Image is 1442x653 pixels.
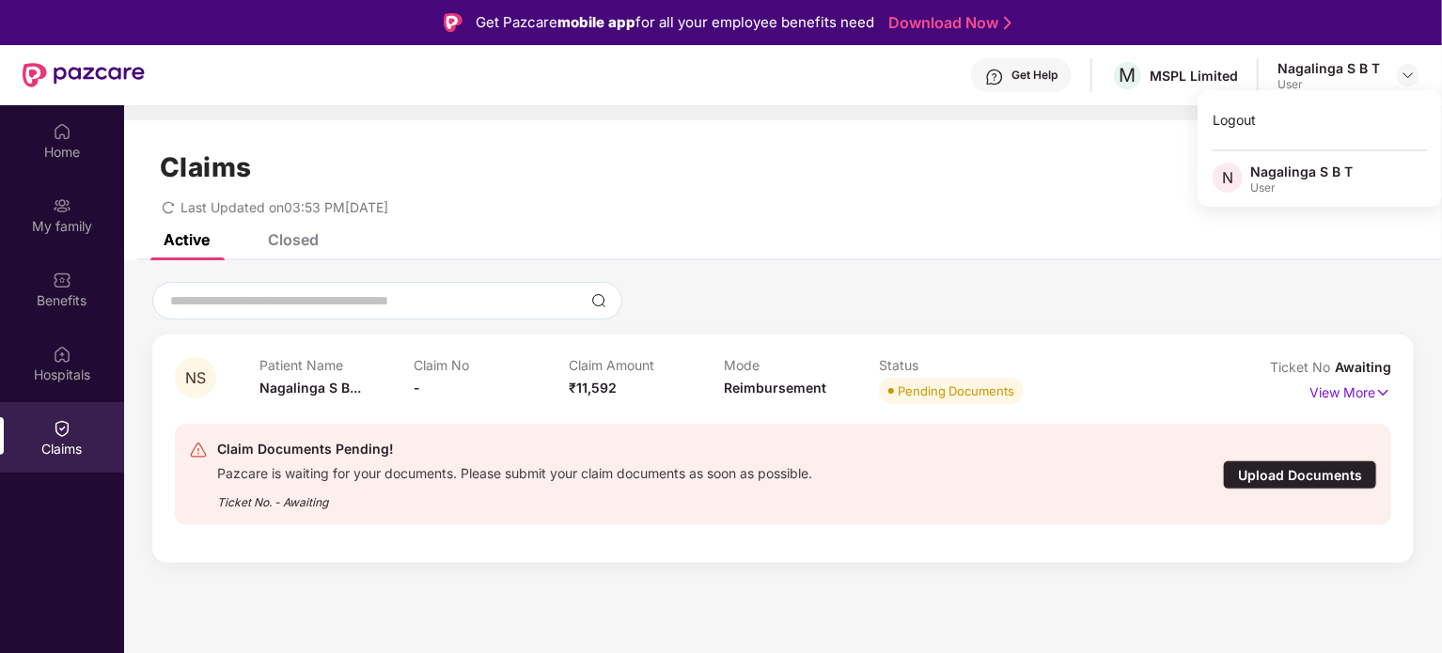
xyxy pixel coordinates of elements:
span: NS [185,370,206,386]
p: Status [879,357,1034,373]
div: Nagalinga S B T [1250,163,1353,180]
img: Stroke [1004,13,1011,33]
div: Get Pazcare for all your employee benefits need [476,11,874,34]
img: svg+xml;base64,PHN2ZyBpZD0iQ2xhaW0iIHhtbG5zPSJodHRwOi8vd3d3LnczLm9yZy8yMDAwL3N2ZyIgd2lkdGg9IjIwIi... [53,419,71,438]
img: svg+xml;base64,PHN2ZyBpZD0iRHJvcGRvd24tMzJ4MzIiIHhtbG5zPSJodHRwOi8vd3d3LnczLm9yZy8yMDAwL3N2ZyIgd2... [1401,68,1416,83]
img: svg+xml;base64,PHN2ZyB4bWxucz0iaHR0cDovL3d3dy53My5vcmcvMjAwMC9zdmciIHdpZHRoPSIyNCIgaGVpZ2h0PSIyNC... [189,441,208,459]
strong: mobile app [557,13,635,31]
span: Last Updated on 03:53 PM[DATE] [180,199,388,215]
span: M [1120,64,1136,86]
img: svg+xml;base64,PHN2ZyBpZD0iU2VhcmNoLTMyeDMyIiB4bWxucz0iaHR0cDovL3d3dy53My5vcmcvMjAwMC9zdmciIHdpZH... [591,293,606,308]
p: View More [1309,378,1391,403]
img: svg+xml;base64,PHN2ZyBpZD0iQmVuZWZpdHMiIHhtbG5zPSJodHRwOi8vd3d3LnczLm9yZy8yMDAwL3N2ZyIgd2lkdGg9Ij... [53,271,71,289]
div: MSPL Limited [1150,67,1238,85]
span: Awaiting [1335,359,1391,375]
div: Logout [1198,101,1442,138]
div: Upload Documents [1223,460,1377,490]
a: Download Now [888,13,1006,33]
span: - [415,380,421,396]
span: redo [162,199,175,215]
img: Logo [444,13,462,32]
div: Pazcare is waiting for your documents. Please submit your claim documents as soon as possible. [217,460,812,482]
img: svg+xml;base64,PHN2ZyBpZD0iSGVscC0zMngzMiIgeG1sbnM9Imh0dHA6Ly93d3cudzMub3JnLzIwMDAvc3ZnIiB3aWR0aD... [985,68,1004,86]
span: Reimbursement [724,380,826,396]
span: ₹11,592 [569,380,617,396]
div: User [1250,180,1353,195]
img: svg+xml;base64,PHN2ZyB4bWxucz0iaHR0cDovL3d3dy53My5vcmcvMjAwMC9zdmciIHdpZHRoPSIxNyIgaGVpZ2h0PSIxNy... [1375,382,1391,403]
p: Claim Amount [569,357,724,373]
img: svg+xml;base64,PHN2ZyBpZD0iSG9zcGl0YWxzIiB4bWxucz0iaHR0cDovL3d3dy53My5vcmcvMjAwMC9zdmciIHdpZHRoPS... [53,345,71,364]
img: svg+xml;base64,PHN2ZyB3aWR0aD0iMjAiIGhlaWdodD0iMjAiIHZpZXdCb3g9IjAgMCAyMCAyMCIgZmlsbD0ibm9uZSIgeG... [53,196,71,215]
div: Claim Documents Pending! [217,438,812,460]
div: Ticket No. - Awaiting [217,482,812,511]
div: Closed [268,230,319,249]
span: N [1222,166,1233,189]
img: New Pazcare Logo [23,63,145,87]
p: Patient Name [259,357,415,373]
img: svg+xml;base64,PHN2ZyBpZD0iSG9tZSIgeG1sbnM9Imh0dHA6Ly93d3cudzMub3JnLzIwMDAvc3ZnIiB3aWR0aD0iMjAiIG... [53,122,71,141]
p: Mode [724,357,879,373]
div: Get Help [1011,68,1058,83]
div: Pending Documents [898,381,1014,400]
h1: Claims [160,151,252,183]
div: Nagalinga S B T [1277,59,1380,77]
p: Claim No [415,357,570,373]
div: Active [164,230,210,249]
div: User [1277,77,1380,92]
span: Nagalinga S B... [259,380,361,396]
span: Ticket No [1270,359,1335,375]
